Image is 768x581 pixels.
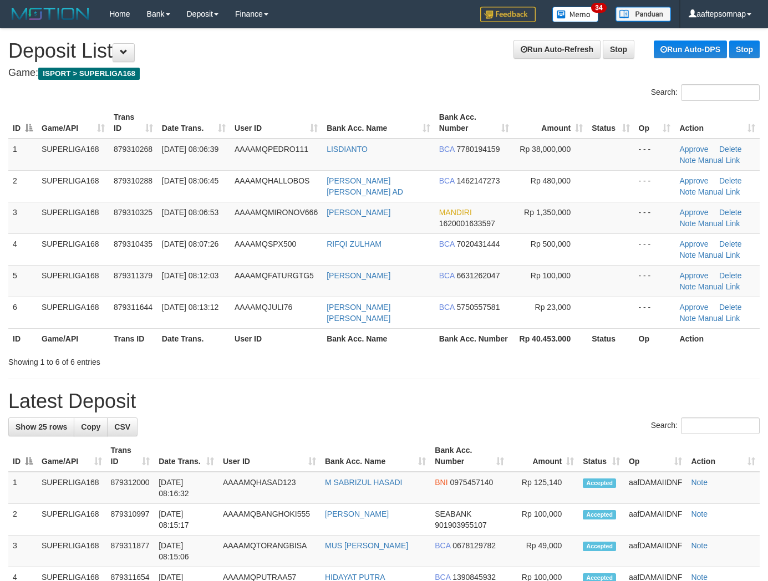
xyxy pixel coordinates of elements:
th: Game/API: activate to sort column ascending [37,107,109,139]
td: 2 [8,504,37,536]
span: 34 [591,3,606,13]
th: Bank Acc. Name: activate to sort column ascending [322,107,435,139]
a: Approve [679,303,708,312]
td: 5 [8,265,37,297]
span: [DATE] 08:07:26 [162,239,218,248]
a: Manual Link [698,251,740,259]
span: AAAAMQMIRONOV666 [235,208,318,217]
span: Copy 6631262047 to clipboard [457,271,500,280]
span: Copy 7020431444 to clipboard [457,239,500,248]
td: - - - [634,265,675,297]
th: Bank Acc. Number: activate to sort column ascending [430,440,508,472]
th: ID: activate to sort column descending [8,107,37,139]
td: SUPERLIGA168 [37,139,109,171]
a: Manual Link [698,219,740,228]
a: CSV [107,417,138,436]
span: 879310268 [114,145,152,154]
span: Copy 1620001633597 to clipboard [439,219,495,228]
a: [PERSON_NAME] [PERSON_NAME] AD [327,176,403,196]
td: SUPERLIGA168 [37,504,106,536]
span: CSV [114,422,130,431]
span: BNI [435,478,447,487]
td: - - - [634,202,675,233]
label: Search: [651,417,760,434]
a: Manual Link [698,156,740,165]
h4: Game: [8,68,760,79]
th: Bank Acc. Name [322,328,435,349]
span: ISPORT > SUPERLIGA168 [38,68,140,80]
a: Delete [719,239,741,248]
td: 6 [8,297,37,328]
span: 879310288 [114,176,152,185]
span: Accepted [583,510,616,519]
img: Feedback.jpg [480,7,536,22]
a: Delete [719,145,741,154]
h1: Deposit List [8,40,760,62]
th: Status: activate to sort column ascending [587,107,634,139]
th: Status [587,328,634,349]
span: [DATE] 08:13:12 [162,303,218,312]
a: Delete [719,176,741,185]
th: Trans ID [109,328,157,349]
td: Rp 125,140 [508,472,578,504]
span: Copy 7780194159 to clipboard [457,145,500,154]
a: [PERSON_NAME] [325,509,389,518]
td: AAAAMQTORANGBISA [218,536,321,567]
a: Stop [729,40,760,58]
a: Show 25 rows [8,417,74,436]
input: Search: [681,84,760,101]
a: LISDIANTO [327,145,368,154]
th: ID: activate to sort column descending [8,440,37,472]
a: Note [679,156,696,165]
td: - - - [634,233,675,265]
td: SUPERLIGA168 [37,536,106,567]
h1: Latest Deposit [8,390,760,412]
img: Button%20Memo.svg [552,7,599,22]
span: Copy 901903955107 to clipboard [435,521,486,529]
th: Bank Acc. Number: activate to sort column ascending [435,107,513,139]
a: Note [679,187,696,196]
td: SUPERLIGA168 [37,265,109,297]
td: aafDAMAIIDNF [624,504,686,536]
span: Accepted [583,478,616,488]
td: aafDAMAIIDNF [624,472,686,504]
th: Date Trans. [157,328,230,349]
th: Op [634,328,675,349]
span: Copy 5750557581 to clipboard [457,303,500,312]
td: SUPERLIGA168 [37,297,109,328]
a: Delete [719,271,741,280]
label: Search: [651,84,760,101]
span: Copy 0975457140 to clipboard [450,478,494,487]
span: 879311644 [114,303,152,312]
span: AAAAMQFATURGTG5 [235,271,314,280]
a: Note [691,541,708,550]
th: Rp 40.453.000 [513,328,587,349]
td: SUPERLIGA168 [37,233,109,265]
a: Copy [74,417,108,436]
span: BCA [439,271,455,280]
td: Rp 100,000 [508,504,578,536]
span: 879310325 [114,208,152,217]
td: 879311877 [106,536,155,567]
span: [DATE] 08:06:45 [162,176,218,185]
span: Rp 480,000 [531,176,571,185]
td: AAAAMQHASAD123 [218,472,321,504]
span: Copy 1462147273 to clipboard [457,176,500,185]
td: [DATE] 08:15:17 [154,504,218,536]
th: Action: activate to sort column ascending [686,440,760,472]
a: Run Auto-DPS [654,40,727,58]
span: AAAAMQJULI76 [235,303,292,312]
th: Action: activate to sort column ascending [675,107,760,139]
span: Rp 38,000,000 [520,145,571,154]
td: 2 [8,170,37,202]
span: BCA [435,541,450,550]
a: Note [691,478,708,487]
a: Run Auto-Refresh [513,40,601,59]
th: Trans ID: activate to sort column ascending [109,107,157,139]
td: SUPERLIGA168 [37,170,109,202]
span: Rp 500,000 [531,239,571,248]
th: User ID: activate to sort column ascending [218,440,321,472]
td: SUPERLIGA168 [37,202,109,233]
a: [PERSON_NAME] [327,208,390,217]
td: 879310997 [106,504,155,536]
